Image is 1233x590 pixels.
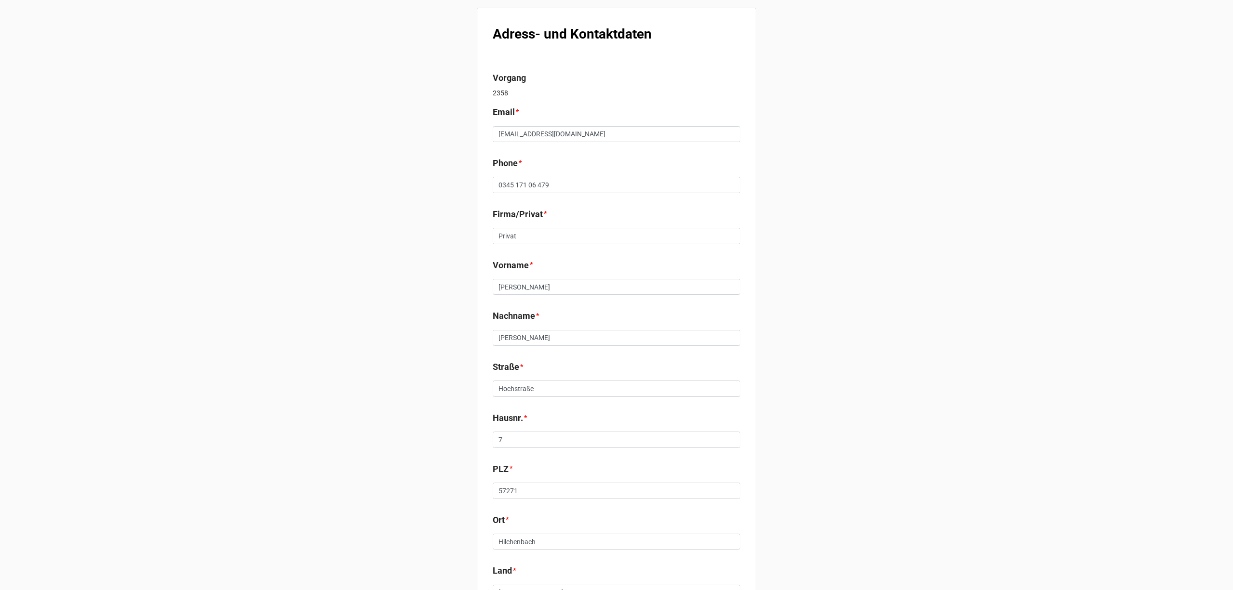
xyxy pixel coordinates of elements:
label: Nachname [493,309,535,323]
label: Straße [493,360,519,374]
label: Hausnr. [493,411,523,425]
label: Vorname [493,259,529,272]
b: Vorgang [493,73,526,83]
label: Firma/Privat [493,208,543,221]
label: Phone [493,157,518,170]
label: Ort [493,513,505,527]
label: Land [493,564,512,577]
label: Email [493,105,515,119]
label: PLZ [493,462,509,476]
p: 2358 [493,88,740,98]
b: Adress- und Kontaktdaten [493,26,652,42]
